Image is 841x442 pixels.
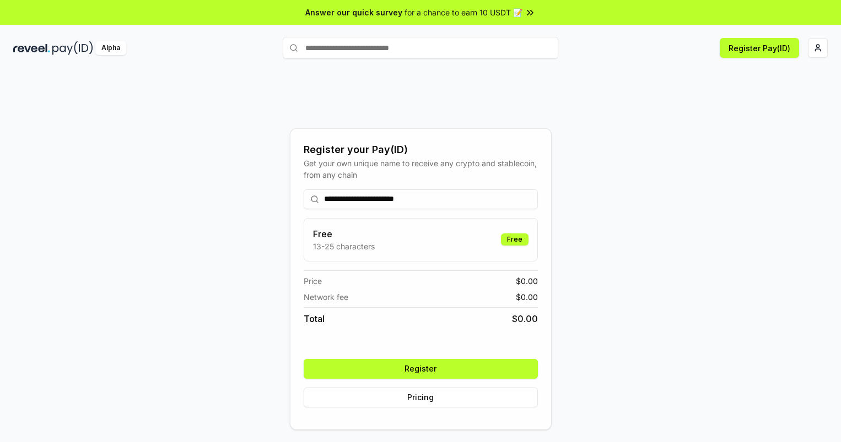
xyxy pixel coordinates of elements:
[304,359,538,379] button: Register
[405,7,522,18] span: for a chance to earn 10 USDT 📝
[304,275,322,287] span: Price
[95,41,126,55] div: Alpha
[13,41,50,55] img: reveel_dark
[52,41,93,55] img: pay_id
[304,291,348,303] span: Network fee
[501,233,529,245] div: Free
[516,291,538,303] span: $ 0.00
[304,157,538,181] div: Get your own unique name to receive any crypto and stablecoin, from any chain
[304,142,538,157] div: Register your Pay(ID)
[516,275,538,287] span: $ 0.00
[305,7,402,18] span: Answer our quick survey
[313,227,375,241] h3: Free
[304,388,538,407] button: Pricing
[512,312,538,325] span: $ 0.00
[304,312,325,325] span: Total
[720,38,799,58] button: Register Pay(ID)
[313,241,375,252] p: 13-25 characters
